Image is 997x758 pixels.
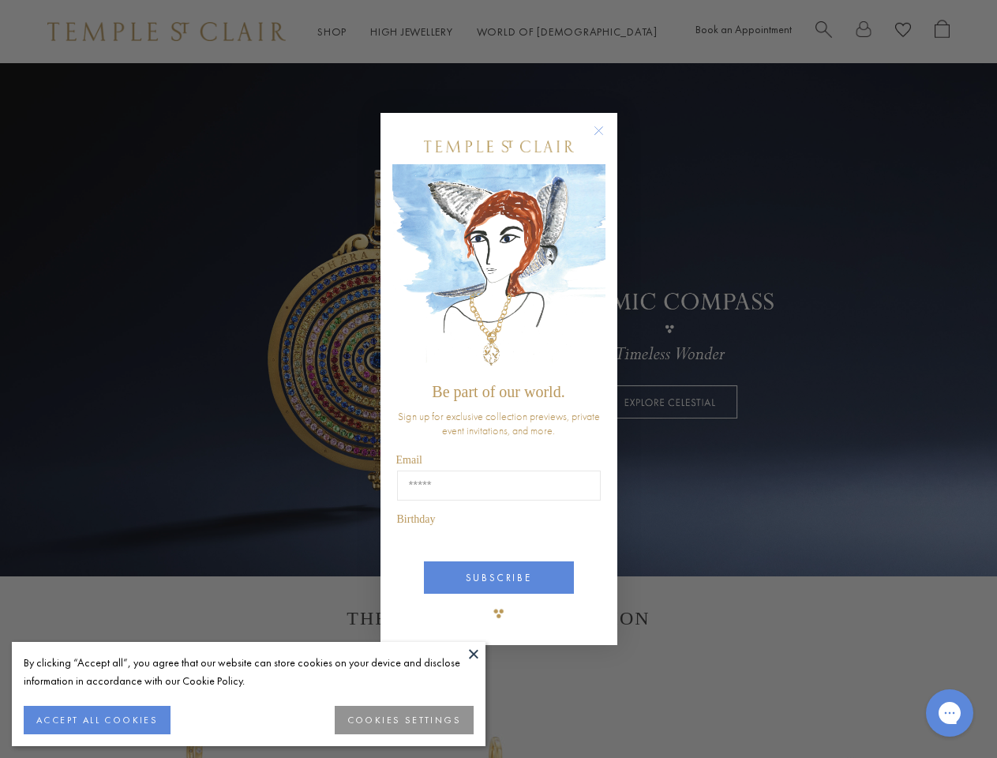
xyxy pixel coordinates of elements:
[24,706,171,734] button: ACCEPT ALL COOKIES
[335,706,474,734] button: COOKIES SETTINGS
[483,598,515,629] img: TSC
[432,383,564,400] span: Be part of our world.
[397,471,601,501] input: Email
[392,164,605,375] img: c4a9eb12-d91a-4d4a-8ee0-386386f4f338.jpeg
[424,561,574,594] button: SUBSCRIBE
[396,454,422,466] span: Email
[397,513,436,525] span: Birthday
[398,409,600,437] span: Sign up for exclusive collection previews, private event invitations, and more.
[918,684,981,742] iframe: Gorgias live chat messenger
[24,654,474,690] div: By clicking “Accept all”, you agree that our website can store cookies on your device and disclos...
[597,129,617,148] button: Close dialog
[424,141,574,152] img: Temple St. Clair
